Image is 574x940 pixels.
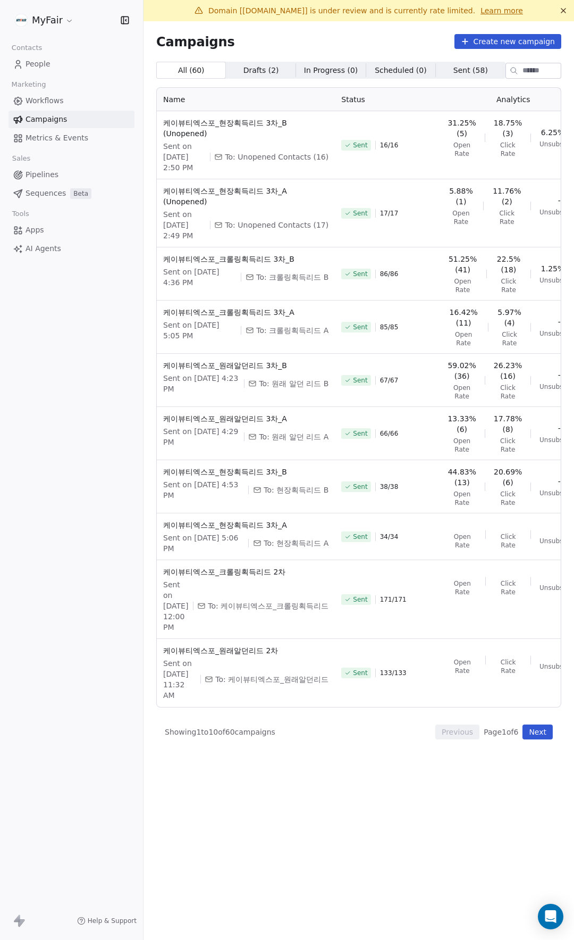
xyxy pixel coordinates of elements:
[32,13,63,27] span: MyFair
[9,166,134,184] a: Pipelines
[448,467,476,488] span: 44.83% (13)
[259,431,328,442] span: To: 원래 알던 리드 A
[448,413,476,435] span: 13.33% (6)
[353,376,367,385] span: Sent
[522,725,553,739] button: Next
[353,209,367,218] span: Sent
[448,360,476,381] span: 59.02% (36)
[448,658,477,675] span: Open Rate
[264,485,328,495] span: To: 현장획득리드 B
[494,384,522,401] span: Click Rate
[448,579,477,596] span: Open Rate
[494,533,522,550] span: Click Rate
[494,360,522,381] span: 26.23% (16)
[163,118,328,139] span: 케이뷰티엑스포_현장획득리드 3차_B (Unopened)
[157,88,335,111] th: Name
[26,224,44,236] span: Apps
[497,307,522,328] span: 5.97% (4)
[163,658,196,701] span: Sent on [DATE] 11:32 AM
[13,11,76,29] button: MyFair
[448,254,478,275] span: 51.25% (41)
[448,330,479,347] span: Open Rate
[353,270,367,278] span: Sent
[335,88,441,111] th: Status
[448,186,474,207] span: 5.88% (1)
[163,267,237,288] span: Sent on [DATE] 4:36 PM
[163,426,240,447] span: Sent on [DATE] 4:29 PM
[497,330,522,347] span: Click Rate
[380,483,399,491] span: 38 / 38
[558,370,561,380] span: -
[208,601,328,611] span: To: 케이뷰티엑스포_크롤링획득리드
[70,188,91,199] span: Beta
[448,437,476,454] span: Open Rate
[492,186,522,207] span: 11.76% (2)
[163,320,237,341] span: Sent on [DATE] 5:05 PM
[494,118,522,139] span: 18.75% (3)
[494,413,522,435] span: 17.78% (8)
[163,467,328,477] span: 케이뷰티엑스포_현장획득리드 3차_B
[448,277,478,294] span: Open Rate
[380,669,407,677] span: 133 / 133
[163,413,328,424] span: 케이뷰티엑스포_원래알던리드 3차_A
[380,270,399,278] span: 86 / 86
[163,645,328,656] span: 케이뷰티엑스포_원래알던리드 2차
[380,533,399,541] span: 34 / 34
[380,429,399,438] span: 66 / 66
[380,376,399,385] span: 67 / 67
[88,917,137,925] span: Help & Support
[558,317,561,327] span: -
[9,129,134,147] a: Metrics & Events
[264,538,328,548] span: To: 현장획득리드 A
[494,467,522,488] span: 20.69% (6)
[375,65,427,76] span: Scheduled ( 0 )
[163,307,328,318] span: 케이뷰티엑스포_크롤링획득리드 3차_A
[353,141,367,149] span: Sent
[208,6,475,15] span: Domain [[DOMAIN_NAME]] is under review and is currently rate limited.
[380,323,399,331] span: 85 / 85
[538,904,563,929] div: Open Intercom Messenger
[380,209,399,218] span: 17 / 17
[484,727,518,737] span: Page 1 of 6
[448,384,476,401] span: Open Rate
[256,272,328,282] span: To: 크롤링획득리드 B
[353,323,367,331] span: Sent
[9,185,134,202] a: SequencesBeta
[7,40,47,56] span: Contacts
[448,490,476,507] span: Open Rate
[494,490,522,507] span: Click Rate
[9,55,134,73] a: People
[225,220,328,230] span: To: Unopened Contacts (17)
[165,727,275,737] span: Showing 1 to 10 of 60 campaigns
[259,378,328,389] span: To: 원래 알던 리드 B
[163,373,240,394] span: Sent on [DATE] 4:23 PM
[163,360,328,371] span: 케이뷰티엑스포_원래알던리드 3차_B
[494,437,522,454] span: Click Rate
[494,141,522,158] span: Click Rate
[558,195,561,206] span: -
[163,567,328,577] span: 케이뷰티엑스포_크롤링획득리드 2차
[225,152,328,162] span: To: Unopened Contacts (16)
[26,188,66,199] span: Sequences
[353,429,367,438] span: Sent
[26,132,88,144] span: Metrics & Events
[156,34,235,49] span: Campaigns
[163,209,206,241] span: Sent on [DATE] 2:49 PM
[256,325,328,336] span: To: 크롤링획득리드 A
[494,658,522,675] span: Click Rate
[9,221,134,239] a: Apps
[7,206,33,222] span: Tools
[448,209,474,226] span: Open Rate
[495,277,522,294] span: Click Rate
[9,111,134,128] a: Campaigns
[353,483,367,491] span: Sent
[448,307,479,328] span: 16.42% (11)
[353,669,367,677] span: Sent
[558,423,561,434] span: -
[492,209,522,226] span: Click Rate
[495,254,522,275] span: 22.5% (18)
[163,520,328,530] span: 케이뷰티엑스포_현장획득리드 3차_A
[480,5,523,16] a: Learn more
[453,65,488,76] span: Sent ( 58 )
[7,77,50,93] span: Marketing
